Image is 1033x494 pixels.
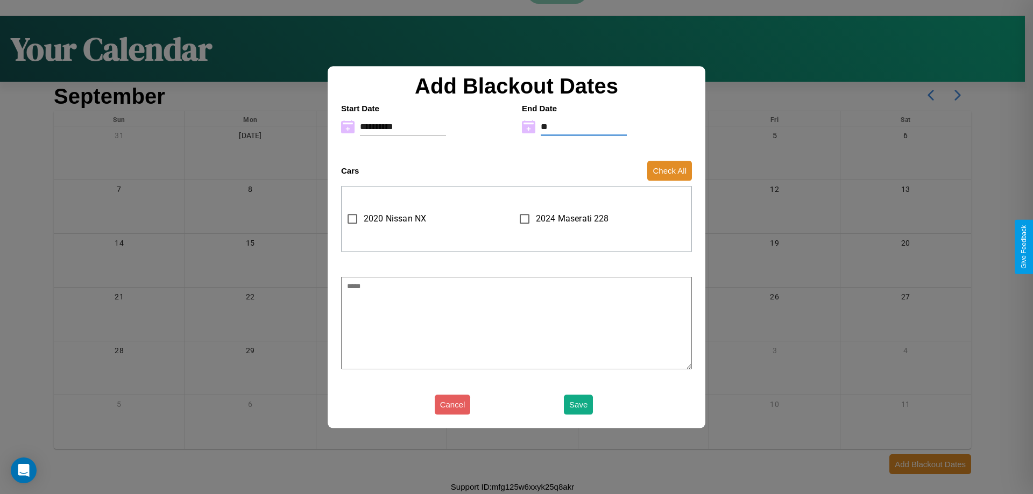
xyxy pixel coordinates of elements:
[536,212,609,225] span: 2024 Maserati 228
[1020,225,1028,269] div: Give Feedback
[341,104,511,113] h4: Start Date
[647,161,692,181] button: Check All
[336,74,697,98] h2: Add Blackout Dates
[522,104,692,113] h4: End Date
[364,212,426,225] span: 2020 Nissan NX
[341,166,359,175] h4: Cars
[435,395,471,414] button: Cancel
[11,457,37,483] div: Open Intercom Messenger
[564,395,593,414] button: Save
